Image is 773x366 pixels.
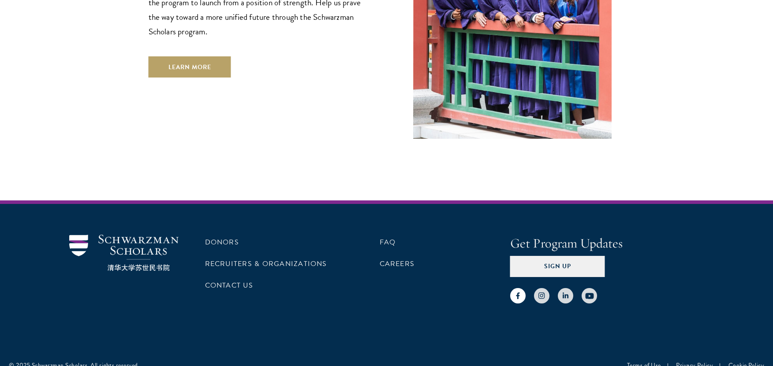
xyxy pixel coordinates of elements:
[205,237,239,248] a: Donors
[205,280,253,291] a: Contact Us
[380,237,396,248] a: FAQ
[69,235,179,271] img: Schwarzman Scholars
[149,56,231,78] a: Learn More
[510,235,704,252] h4: Get Program Updates
[205,259,327,269] a: Recruiters & Organizations
[380,259,415,269] a: Careers
[510,256,605,277] button: Sign Up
